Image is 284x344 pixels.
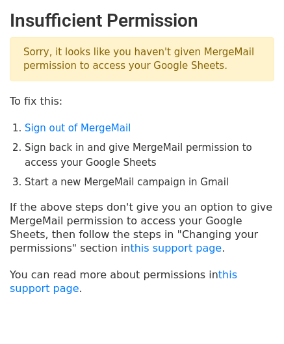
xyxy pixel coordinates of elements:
h2: Insufficient Permission [10,10,274,32]
a: this support page [10,269,237,295]
p: Sorry, it looks like you haven't given MergeMail permission to access your Google Sheets. [10,37,274,81]
li: Sign back in and give MergeMail permission to access your Google Sheets [25,140,274,170]
li: Start a new MergeMail campaign in Gmail [25,175,274,190]
p: If the above steps don't give you an option to give MergeMail permission to access your Google Sh... [10,200,274,255]
p: To fix this: [10,94,274,108]
a: Sign out of MergeMail [25,122,131,134]
p: You can read more about permissions in . [10,268,274,295]
a: this support page [130,242,222,254]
